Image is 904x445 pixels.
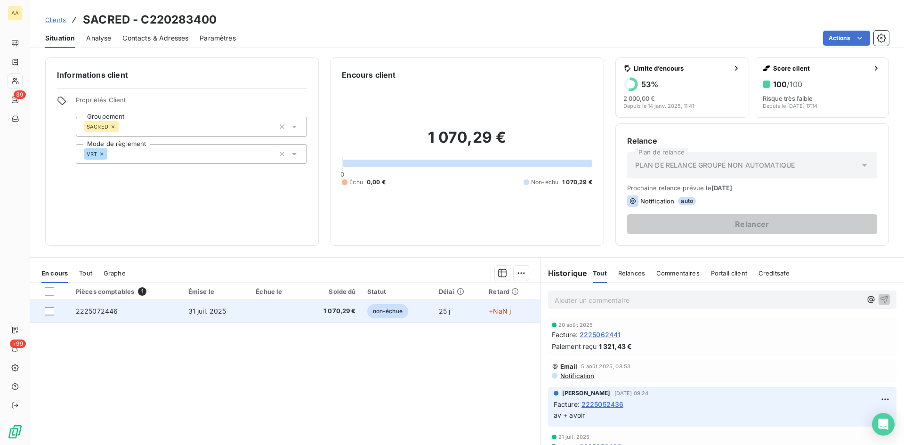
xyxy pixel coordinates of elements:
[76,96,307,109] span: Propriétés Client
[188,288,245,295] div: Émise le
[599,341,632,351] span: 1 321,43 €
[439,288,477,295] div: Délai
[200,33,236,43] span: Paramètres
[641,80,658,89] h6: 53 %
[711,184,733,192] span: [DATE]
[581,399,624,409] span: 2225052436
[634,65,729,72] span: Limite d’encours
[256,288,296,295] div: Échue le
[562,178,592,186] span: 1 070,29 €
[755,57,889,118] button: Score client100/100Risque très faibleDepuis le [DATE] 17:14
[45,33,75,43] span: Situation
[773,80,802,89] h6: 100
[763,103,817,109] span: Depuis le [DATE] 17:14
[340,170,344,178] span: 0
[580,330,621,340] span: 2225062441
[342,69,395,81] h6: Encours client
[367,178,386,186] span: 0,00 €
[627,184,877,192] span: Prochaine relance prévue le
[188,307,226,315] span: 31 juil. 2025
[615,57,750,118] button: Limite d’encours53%2 000,00 €Depuis le 14 janv. 2025, 11:41
[8,424,23,439] img: Logo LeanPay
[531,178,558,186] span: Non-échu
[558,322,593,328] span: 20 août 2025
[87,124,108,129] span: SACRED
[86,33,111,43] span: Analyse
[87,151,97,157] span: VRT
[552,341,597,351] span: Paiement reçu
[104,269,126,277] span: Graphe
[635,161,795,170] span: PLAN DE RELANCE GROUPE NON AUTOMATIQUE
[41,269,68,277] span: En cours
[618,269,645,277] span: Relances
[79,269,92,277] span: Tout
[640,197,675,205] span: Notification
[562,389,611,397] span: [PERSON_NAME]
[367,288,428,295] div: Statut
[342,128,592,156] h2: 1 070,29 €
[119,122,126,131] input: Ajouter une valeur
[57,69,307,81] h6: Informations client
[107,150,115,158] input: Ajouter une valeur
[307,307,356,316] span: 1 070,29 €
[711,269,747,277] span: Portail client
[560,363,578,370] span: Email
[122,33,188,43] span: Contacts & Adresses
[439,307,451,315] span: 25 j
[581,364,630,369] span: 5 août 2025, 08:53
[773,65,869,72] span: Score client
[656,269,700,277] span: Commentaires
[367,304,408,318] span: non-échue
[45,16,66,24] span: Clients
[763,95,813,102] span: Risque très faible
[138,287,146,296] span: 1
[558,434,590,440] span: 21 juil. 2025
[623,95,655,102] span: 2 000,00 €
[349,178,363,186] span: Échu
[8,6,23,21] div: AA
[593,269,607,277] span: Tout
[554,411,585,419] span: av + avoir
[552,330,578,340] span: Facture :
[627,214,877,234] button: Relancer
[627,135,877,146] h6: Relance
[76,287,177,296] div: Pièces comptables
[76,307,118,315] span: 2225072446
[787,80,802,89] span: /100
[559,372,595,380] span: Notification
[678,197,696,205] span: auto
[759,269,790,277] span: Creditsafe
[489,288,534,295] div: Retard
[307,288,356,295] div: Solde dû
[823,31,870,46] button: Actions
[541,267,588,279] h6: Historique
[554,399,580,409] span: Facture :
[14,90,26,99] span: 39
[614,390,649,396] span: [DATE] 09:24
[10,340,26,348] span: +99
[8,92,22,107] a: 39
[45,15,66,24] a: Clients
[872,413,895,436] div: Open Intercom Messenger
[489,307,511,315] span: +NaN j
[83,11,217,28] h3: SACRED - C220283400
